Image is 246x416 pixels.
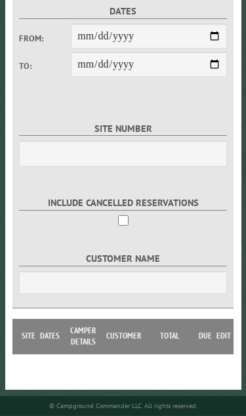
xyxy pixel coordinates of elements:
[19,196,227,211] label: Include Cancelled Reservations
[215,319,234,354] th: Edit
[19,251,227,266] label: Customer Name
[19,60,71,72] label: To:
[37,319,62,354] th: Dates
[144,319,196,354] th: Total
[19,319,38,354] th: Site
[19,4,227,19] label: Dates
[62,319,104,354] th: Camper Details
[104,319,144,354] th: Customer
[19,121,227,136] label: Site Number
[196,319,215,354] th: Due
[19,32,71,45] label: From:
[49,402,197,410] small: © Campground Commander LLC. All rights reserved.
